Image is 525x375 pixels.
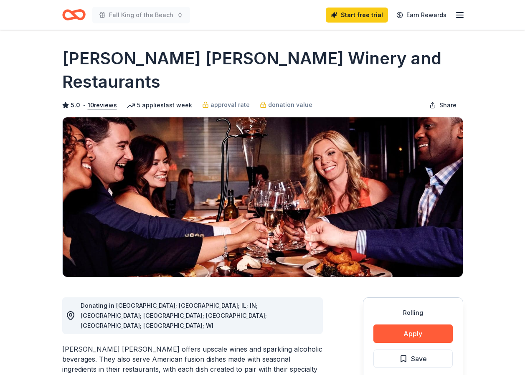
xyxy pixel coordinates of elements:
[373,350,453,368] button: Save
[423,97,463,114] button: Share
[211,100,250,110] span: approval rate
[439,100,457,110] span: Share
[63,117,463,277] img: Image for Cooper's Hawk Winery and Restaurants
[373,324,453,343] button: Apply
[82,102,85,109] span: •
[268,100,312,110] span: donation value
[373,308,453,318] div: Rolling
[260,100,312,110] a: donation value
[109,10,173,20] span: Fall King of the Beach
[391,8,451,23] a: Earn Rewards
[202,100,250,110] a: approval rate
[92,7,190,23] button: Fall King of the Beach
[62,5,86,25] a: Home
[71,100,80,110] span: 5.0
[326,8,388,23] a: Start free trial
[411,353,427,364] span: Save
[62,47,463,94] h1: [PERSON_NAME] [PERSON_NAME] Winery and Restaurants
[81,302,267,329] span: Donating in [GEOGRAPHIC_DATA]; [GEOGRAPHIC_DATA]; IL; IN; [GEOGRAPHIC_DATA]; [GEOGRAPHIC_DATA]; [...
[127,100,192,110] div: 5 applies last week
[88,100,117,110] button: 10reviews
